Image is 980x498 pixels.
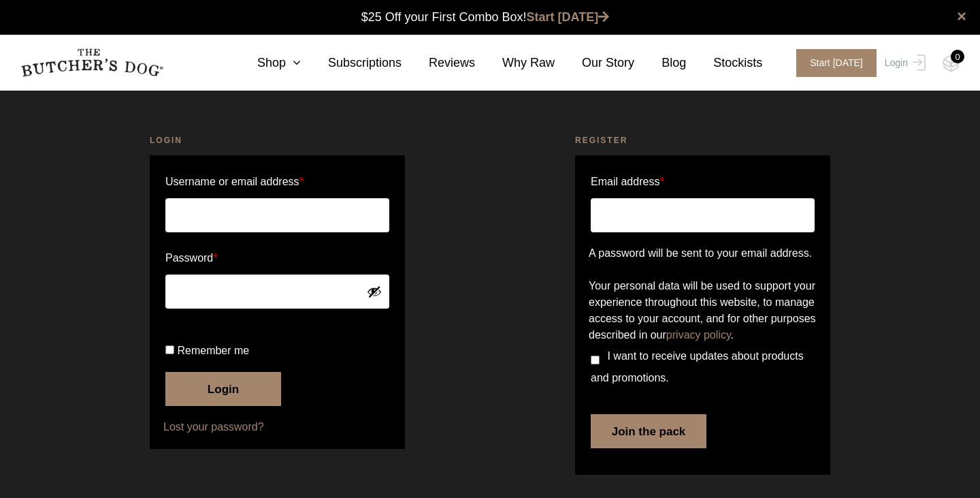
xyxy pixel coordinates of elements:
a: Shop [230,54,301,72]
input: I want to receive updates about products and promotions. [591,356,600,364]
a: Reviews [402,54,475,72]
a: close [957,8,966,25]
label: Email address [591,171,664,193]
h2: Register [575,134,830,147]
span: Start [DATE] [796,49,877,77]
a: Login [881,49,926,77]
a: Start [DATE] [527,10,610,24]
label: Password [165,247,389,269]
button: Show password [367,284,382,299]
a: Our Story [555,54,634,72]
a: Start [DATE] [783,49,881,77]
a: privacy policy [666,329,731,341]
a: Why Raw [475,54,555,72]
a: Lost your password? [163,419,391,435]
input: Remember me [165,345,174,354]
span: Remember me [177,345,249,356]
a: Subscriptions [301,54,402,72]
p: Your personal data will be used to support your experience throughout this website, to manage acc... [589,278,817,343]
h2: Login [150,134,405,147]
a: Stockists [686,54,762,72]
img: TBD_Cart-Empty.png [943,55,960,72]
button: Join the pack [591,414,706,448]
div: 0 [951,50,964,63]
span: I want to receive updates about products and promotions. [591,350,804,384]
label: Username or email address [165,171,389,193]
p: A password will be sent to your email address. [589,245,817,262]
button: Login [165,372,281,406]
a: Blog [634,54,686,72]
